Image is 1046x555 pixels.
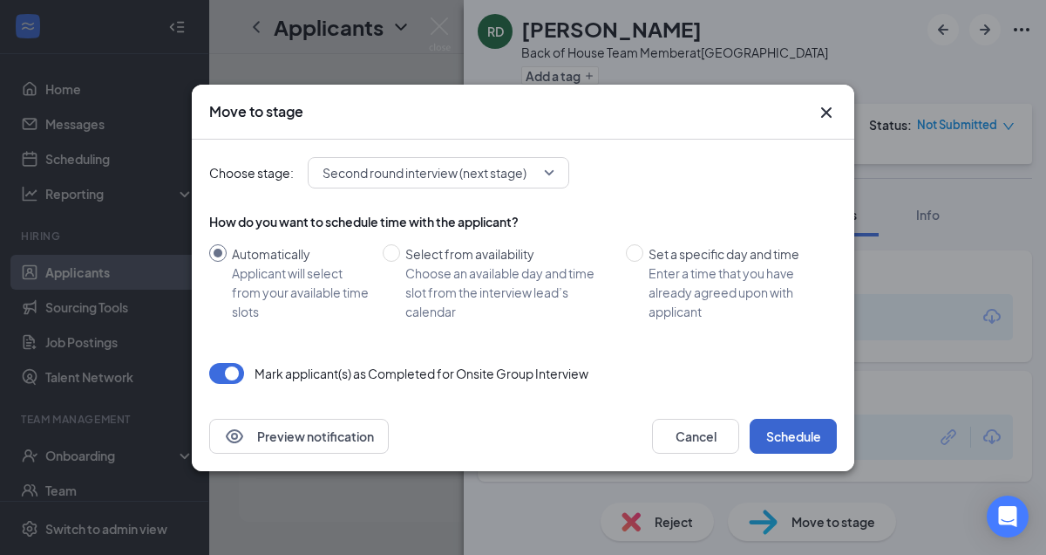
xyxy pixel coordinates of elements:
[232,264,369,321] div: Applicant will select from your available time slots
[209,102,303,121] h3: Move to stage
[323,160,526,186] span: Second round interview (next stage)
[750,419,837,454] button: Schedule
[652,419,739,454] button: Cancel
[209,213,837,230] div: How do you want to schedule time with the applicant?
[232,244,369,264] div: Automatically
[649,244,823,264] div: Set a specific day and time
[816,102,837,123] svg: Cross
[816,102,837,123] button: Close
[255,365,588,382] p: Mark applicant(s) as Completed for Onsite Group Interview
[987,496,1029,538] div: Open Intercom Messenger
[649,264,823,321] div: Enter a time that you have already agreed upon with applicant
[224,426,245,447] svg: Eye
[209,163,294,182] span: Choose stage:
[405,244,612,264] div: Select from availability
[209,419,389,454] button: EyePreview notification
[405,264,612,321] div: Choose an available day and time slot from the interview lead’s calendar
